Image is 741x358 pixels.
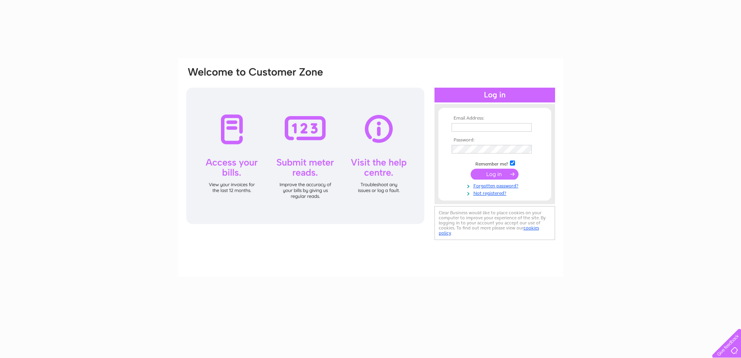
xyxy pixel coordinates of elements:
[450,159,540,167] td: Remember me?
[439,225,539,236] a: cookies policy
[452,182,540,189] a: Forgotten password?
[450,116,540,121] th: Email Address:
[450,138,540,143] th: Password:
[434,206,555,240] div: Clear Business would like to place cookies on your computer to improve your experience of the sit...
[471,169,519,180] input: Submit
[452,189,540,196] a: Not registered?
